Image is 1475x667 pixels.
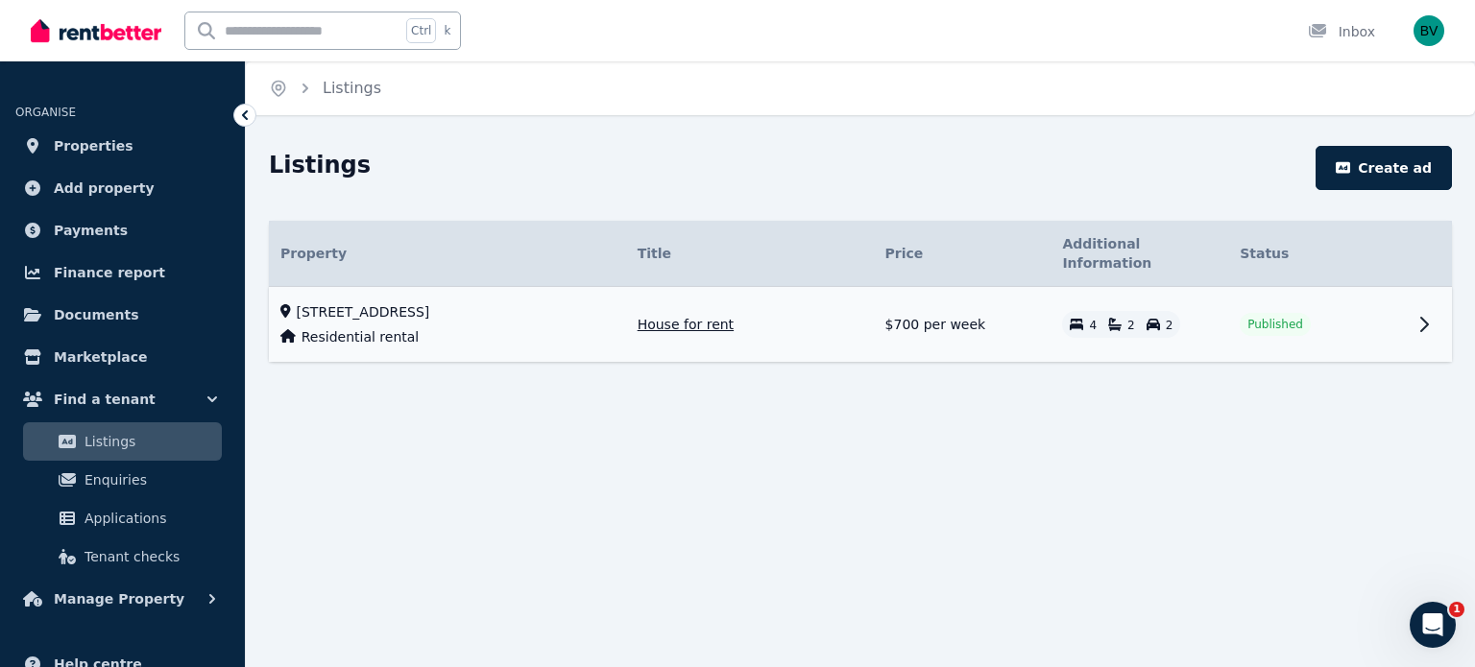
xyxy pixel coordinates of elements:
span: Payments [54,219,128,242]
span: 2 [1127,319,1135,332]
a: Documents [15,296,230,334]
a: Enquiries [23,461,222,499]
th: Price [874,221,1052,287]
span: Residential rental [302,327,419,346]
span: 4 [1089,319,1097,332]
button: Create ad [1316,146,1452,190]
span: Tenant checks [85,545,214,568]
span: Listings [323,77,381,100]
a: Payments [15,211,230,250]
th: Additional Information [1051,221,1228,287]
span: Manage Property [54,587,184,610]
th: Status [1228,221,1406,287]
span: Enquiries [85,468,214,491]
span: 2 [1166,319,1173,332]
td: $700 per week [874,287,1052,363]
a: Listings [23,422,222,461]
span: [STREET_ADDRESS] [297,302,430,322]
button: Find a tenant [15,380,230,418]
span: Finance report [54,261,165,284]
a: Marketplace [15,338,230,376]
nav: Breadcrumb [246,61,404,115]
th: Property [269,221,626,287]
button: Manage Property [15,580,230,618]
span: Properties [54,134,133,157]
a: Add property [15,169,230,207]
span: Add property [54,177,155,200]
div: Inbox [1308,22,1375,41]
span: Ctrl [406,18,436,43]
span: House for rent [638,315,734,334]
a: Properties [15,127,230,165]
span: Documents [54,303,139,326]
img: RentBetter [31,16,161,45]
span: Find a tenant [54,388,156,411]
h1: Listings [269,150,371,180]
iframe: Intercom live chat [1410,602,1456,648]
span: ORGANISE [15,106,76,119]
img: Benmon Mammen Varghese [1414,15,1444,46]
span: Listings [85,430,214,453]
a: Applications [23,499,222,537]
span: Title [638,244,671,263]
span: Marketplace [54,345,147,369]
a: Tenant checks [23,537,222,576]
span: k [444,23,450,38]
span: 1 [1449,602,1464,617]
a: Finance report [15,253,230,292]
span: Published [1247,317,1303,332]
span: Applications [85,507,214,530]
tr: [STREET_ADDRESS]Residential rentalHouse for rent$700 per week422Published [269,287,1452,363]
